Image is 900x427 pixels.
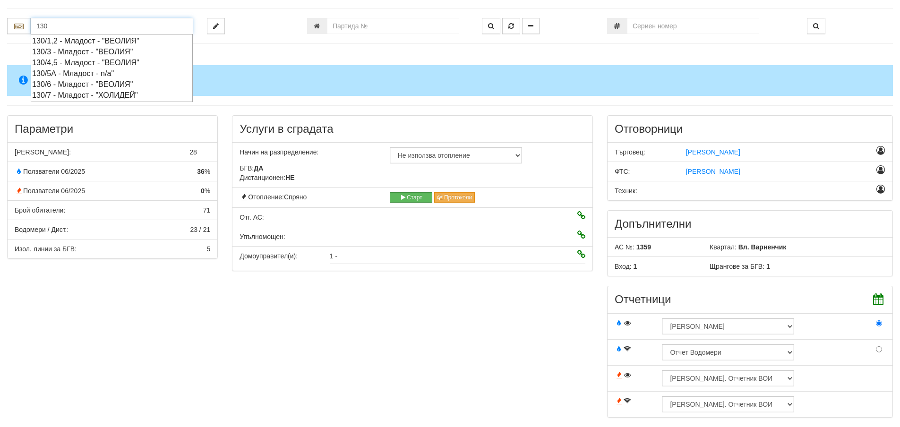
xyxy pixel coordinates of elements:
[615,263,632,270] span: Вход:
[633,263,637,270] b: 1
[32,46,191,57] div: 130/3 - Младост - "ВЕОЛИЯ"
[15,123,210,135] h3: Параметри
[876,147,885,154] i: Назначаване като отговорник Търговец
[330,252,337,260] span: 1 -
[615,218,885,230] h3: Допълнителни
[15,245,77,253] span: Изол. линии за БГВ:
[285,174,294,181] strong: НЕ
[206,245,210,253] span: 5
[615,168,630,175] span: ФТС:
[7,65,893,95] h4: Информация
[738,243,787,251] b: Вл. Варненчик
[15,148,71,156] span: [PERSON_NAME]:
[686,168,740,175] span: [PERSON_NAME]
[15,187,85,195] span: Ползватели 06/2025
[240,164,263,172] span: БГВ:
[876,186,885,193] i: Назначаване като отговорник Техник
[686,148,740,156] span: [PERSON_NAME]
[284,193,307,201] span: Спряно
[15,206,65,214] span: Брой обитатели:
[8,186,217,196] div: % от апартаментите с консумация по отчет за отопление през миналия месец
[615,187,637,195] span: Техник:
[615,293,885,306] h3: Отчетници
[197,168,205,175] strong: 36
[710,243,737,251] span: Квартал:
[15,168,85,175] span: Ползватели 06/2025
[203,206,211,214] span: 71
[8,167,217,176] div: % от апартаментите с консумация по отчет за БГВ през миналия месец
[615,123,885,135] h3: Отговорници
[710,263,764,270] span: Щрангове за БГВ:
[636,243,651,251] b: 1359
[254,164,263,172] strong: ДА
[240,174,294,181] span: Дистанционен:
[201,187,205,195] strong: 0
[240,148,318,156] span: Начин на разпределение:
[32,68,191,79] div: 130/5А - Младост - n/a"
[201,186,210,196] span: %
[240,193,307,201] span: Отопление:
[434,192,475,203] button: Протоколи
[240,123,585,135] h3: Услуги в сградата
[32,35,191,46] div: 130/1,2 - Младост - "ВЕОЛИЯ"
[390,192,432,203] button: Старт
[32,79,191,90] div: 130/6 - Младост - "ВЕОЛИЯ"
[615,148,645,156] span: Търговец:
[197,167,210,176] span: %
[766,263,770,270] b: 1
[15,226,69,233] span: Водомери / Дист.:
[627,18,759,34] input: Сериен номер
[876,167,885,173] i: Назначаване като отговорник ФТС
[32,90,191,101] div: 130/7 - Младост - "ХОЛИДЕЙ"
[327,18,459,34] input: Партида №
[240,233,285,240] span: Упълномощен:
[189,148,197,156] span: 28
[32,57,191,68] div: 130/4,5 - Младост - "ВЕОЛИЯ"
[240,252,298,260] span: Домоуправител(и):
[190,226,210,233] span: 23 / 21
[31,18,193,34] input: Абонатна станция
[615,243,634,251] span: АС №:
[240,213,264,221] span: Отговорник АС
